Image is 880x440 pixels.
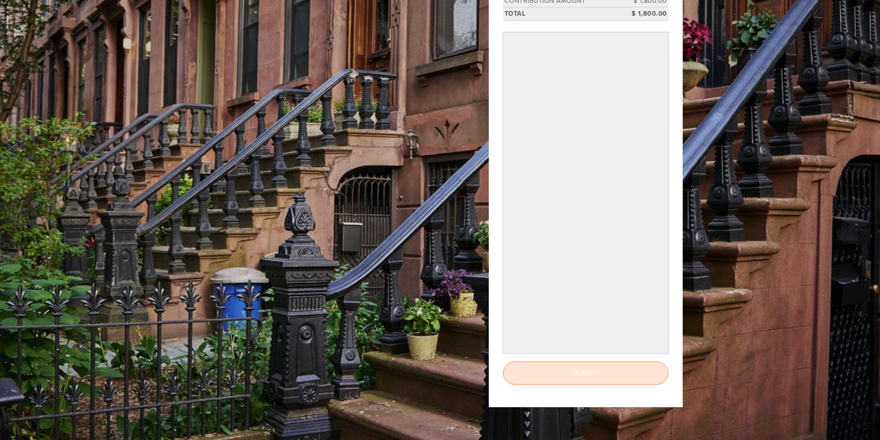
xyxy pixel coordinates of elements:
td: Total [503,7,627,21]
iframe: Secure payment input frame [505,34,667,351]
td: $ 1,800.00 [627,7,668,21]
input: Submit [503,362,668,385]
